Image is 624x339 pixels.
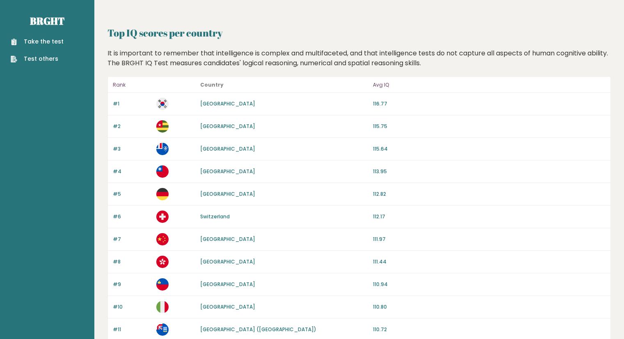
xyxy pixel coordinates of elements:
[113,145,151,153] p: #3
[200,100,255,107] a: [GEOGRAPHIC_DATA]
[373,190,606,198] p: 112.82
[200,145,255,152] a: [GEOGRAPHIC_DATA]
[113,236,151,243] p: #7
[156,188,169,200] img: de.svg
[373,303,606,311] p: 110.80
[156,211,169,223] img: ch.svg
[373,213,606,220] p: 112.17
[113,213,151,220] p: #6
[373,258,606,266] p: 111.44
[373,80,606,90] p: Avg IQ
[156,120,169,133] img: tg.svg
[373,168,606,175] p: 113.95
[373,281,606,288] p: 110.94
[200,168,255,175] a: [GEOGRAPHIC_DATA]
[113,258,151,266] p: #8
[373,236,606,243] p: 111.97
[200,123,255,130] a: [GEOGRAPHIC_DATA]
[200,236,255,243] a: [GEOGRAPHIC_DATA]
[156,323,169,336] img: fk.svg
[156,143,169,155] img: tf.svg
[156,233,169,245] img: cn.svg
[156,278,169,291] img: li.svg
[105,48,614,68] div: It is important to remember that intelligence is complex and multifaceted, and that intelligence ...
[113,190,151,198] p: #5
[113,100,151,108] p: #1
[113,303,151,311] p: #10
[113,281,151,288] p: #9
[113,123,151,130] p: #2
[373,100,606,108] p: 116.77
[200,303,255,310] a: [GEOGRAPHIC_DATA]
[113,80,151,90] p: Rank
[200,81,224,88] b: Country
[200,326,316,333] a: [GEOGRAPHIC_DATA] ([GEOGRAPHIC_DATA])
[200,190,255,197] a: [GEOGRAPHIC_DATA]
[156,165,169,178] img: tw.svg
[113,326,151,333] p: #11
[107,25,611,40] h2: Top IQ scores per country
[373,123,606,130] p: 115.75
[156,256,169,268] img: hk.svg
[200,213,230,220] a: Switzerland
[11,55,64,63] a: Test others
[373,326,606,333] p: 110.72
[113,168,151,175] p: #4
[200,281,255,288] a: [GEOGRAPHIC_DATA]
[373,145,606,153] p: 115.64
[200,258,255,265] a: [GEOGRAPHIC_DATA]
[156,98,169,110] img: kr.svg
[156,301,169,313] img: it.svg
[11,37,64,46] a: Take the test
[30,14,64,27] a: Brght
